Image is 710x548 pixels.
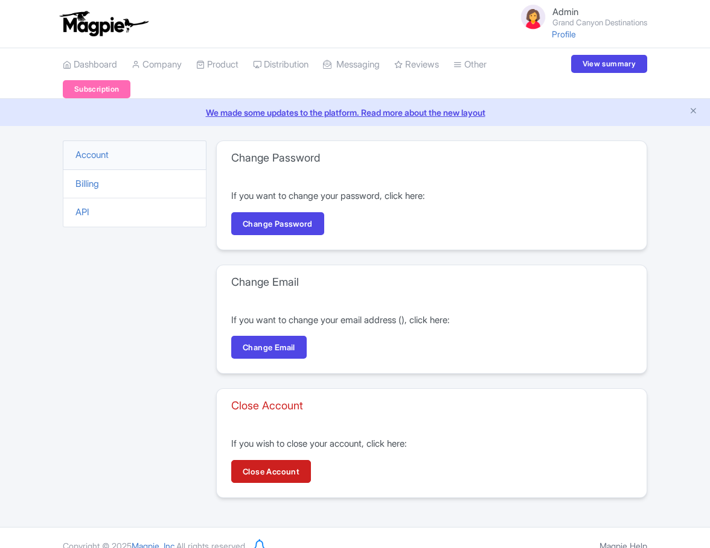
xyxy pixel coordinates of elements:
[511,2,647,31] a: Admin Grand Canyon Destinations
[231,189,632,203] p: If you want to change your password, click here:
[57,10,150,37] img: logo-ab69f6fb50320c5b225c76a69d11143b.png
[63,48,117,81] a: Dashboard
[571,55,647,73] a: View summary
[63,80,130,98] a: Subscription
[75,149,109,160] a: Account
[552,19,647,27] small: Grand Canyon Destinations
[253,48,309,81] a: Distribution
[231,460,311,483] a: Close Account
[323,48,380,81] a: Messaging
[231,336,307,359] a: Change Email
[231,276,299,289] h3: Change Email
[132,48,182,81] a: Company
[231,151,320,165] h3: Change Password
[552,6,578,17] span: Admin
[75,178,99,189] a: Billing
[75,206,89,218] a: API
[231,212,324,235] a: Change Password
[519,2,548,31] img: avatar_key_member-9c1dde93af8b07d7383eb8b5fb890c87.png
[231,313,632,327] p: If you want to change your email address ( ), click here:
[689,105,698,119] button: Close announcement
[231,399,303,412] h3: Close Account
[453,48,487,81] a: Other
[7,106,703,119] a: We made some updates to the platform. Read more about the new layout
[196,48,238,81] a: Product
[231,437,632,451] p: If you wish to close your account, click here:
[552,29,576,39] a: Profile
[394,48,439,81] a: Reviews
